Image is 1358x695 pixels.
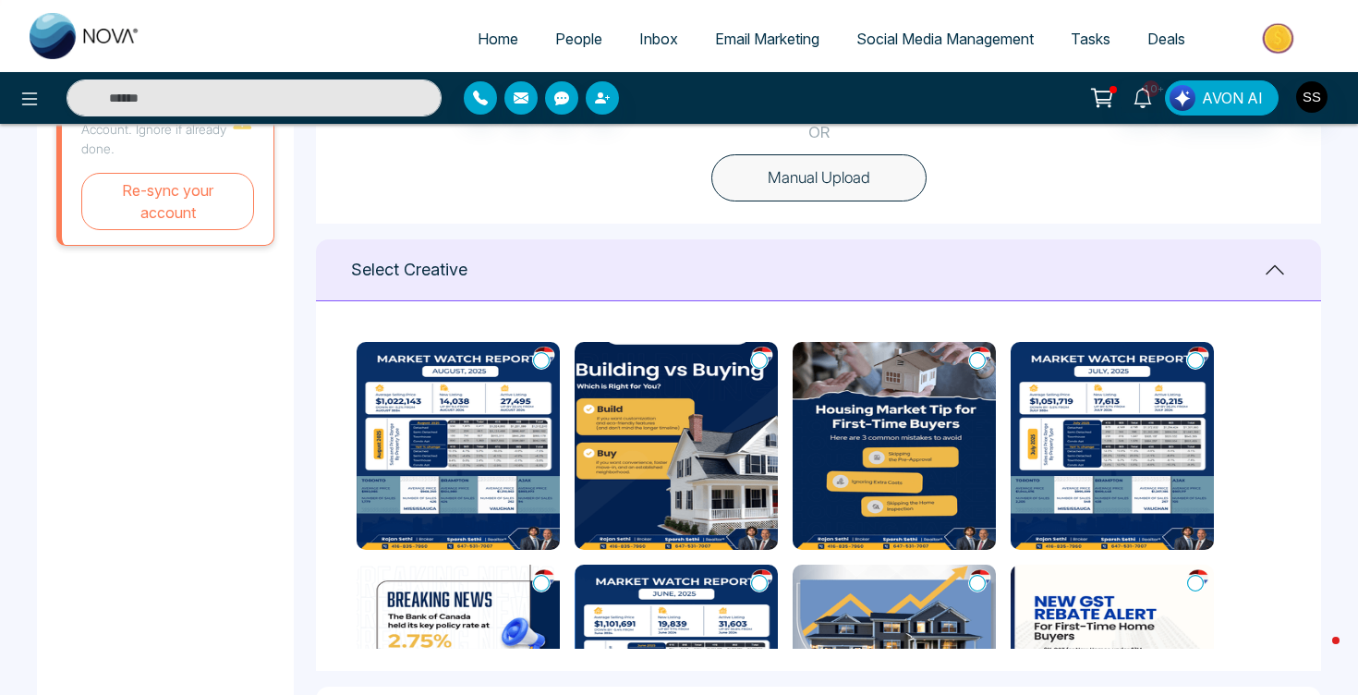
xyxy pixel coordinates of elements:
button: Manual Upload [711,154,927,202]
span: AVON AI [1202,87,1263,109]
img: Buying your first home Dont make these rookie mistakes (21).png [793,342,996,550]
a: Home [459,21,537,56]
a: 10+ [1121,80,1165,113]
img: Market-place.gif [1213,18,1347,59]
span: Email Marketing [715,30,819,48]
span: Tasks [1071,30,1110,48]
span: Inbox [639,30,678,48]
p: Please Re-Sync your Account. Ignore if already done. [81,100,231,158]
a: Email Marketing [697,21,838,56]
a: Tasks [1052,21,1129,56]
span: Deals [1147,30,1185,48]
p: OR [808,121,830,145]
span: Home [478,30,518,48]
img: August Market Watch Report is in (28).png [357,342,560,550]
span: 10+ [1143,80,1159,97]
a: Inbox [621,21,697,56]
img: Nova CRM Logo [30,13,140,59]
a: Deals [1129,21,1204,56]
a: Social Media Management [838,21,1052,56]
span: Social Media Management [856,30,1034,48]
span: People [555,30,602,48]
img: Building vs Buying Whats the Right Choice for You (27).png [575,342,778,550]
button: Re-sync your account [81,173,254,230]
img: Market Report July Trends (21).png [1011,342,1214,550]
img: User Avatar [1296,81,1328,113]
iframe: Intercom live chat [1295,632,1340,677]
h1: Select Creative [351,260,467,280]
button: AVON AI [1165,80,1279,116]
img: Lead Flow [1170,85,1195,111]
a: People [537,21,621,56]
